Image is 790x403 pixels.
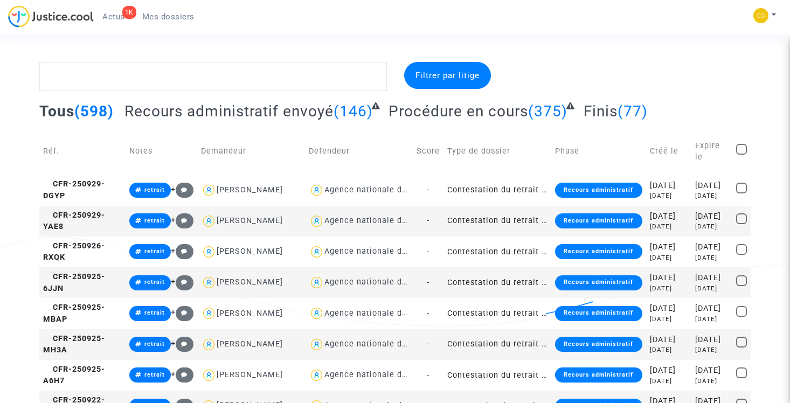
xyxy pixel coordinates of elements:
span: + [171,277,194,286]
div: [DATE] [695,334,729,346]
div: [DATE] [695,180,729,192]
span: retrait [144,186,165,193]
div: [PERSON_NAME] [217,370,283,379]
div: Agence nationale de l'habitat [324,370,443,379]
div: [DATE] [695,241,729,253]
div: [PERSON_NAME] [217,309,283,318]
div: Recours administratif [555,183,642,198]
img: icon-user.svg [309,213,324,229]
div: Recours administratif [555,244,642,259]
div: [DATE] [650,315,688,324]
img: icon-user.svg [201,213,217,229]
span: Recours administratif envoyé [124,102,334,120]
div: Recours administratif [555,337,642,352]
div: [DATE] [650,303,688,315]
div: [DATE] [695,377,729,386]
div: Agence nationale de l'habitat [324,185,443,194]
div: [DATE] [695,253,729,262]
span: (77) [618,102,648,120]
span: + [171,185,194,194]
div: [DATE] [650,377,688,386]
span: CFR-250925-MBAP [43,303,105,324]
div: [DATE] [695,315,729,324]
span: + [171,216,194,225]
img: icon-user.svg [201,183,217,198]
div: [DATE] [695,211,729,223]
span: (598) [74,102,114,120]
td: Créé le [646,128,691,175]
td: Contestation du retrait de [PERSON_NAME] par l'ANAH (mandataire) [443,298,551,329]
span: - [427,185,429,194]
span: retrait [144,371,165,378]
td: Contestation du retrait de [PERSON_NAME] par l'ANAH (mandataire) [443,329,551,360]
div: Agence nationale de l'habitat [324,216,443,225]
span: Actus [102,12,125,22]
div: [DATE] [650,272,688,284]
span: + [171,370,194,379]
td: Phase [551,128,646,175]
div: Recours administratif [555,367,642,383]
img: icon-user.svg [201,244,217,260]
a: Mes dossiers [134,9,203,25]
div: [PERSON_NAME] [217,277,283,287]
span: retrait [144,248,165,255]
div: Agence nationale de l'habitat [324,309,443,318]
span: CFR-250929-YAE8 [43,211,105,232]
img: icon-user.svg [201,275,217,290]
span: - [427,247,429,256]
div: [DATE] [695,191,729,200]
span: CFR-250925-MH3A [43,334,105,355]
span: CFR-250925-6JJN [43,272,105,293]
td: Réf. [39,128,126,175]
img: icon-user.svg [201,367,217,383]
td: Expire le [691,128,732,175]
span: - [427,309,429,318]
td: Score [413,128,443,175]
div: [DATE] [650,241,688,253]
td: Contestation du retrait de [PERSON_NAME] par l'ANAH (mandataire) [443,175,551,205]
div: Recours administratif [555,306,642,321]
span: CFR-250926-RXQK [43,241,105,262]
span: Filtrer par litige [415,71,480,80]
span: retrait [144,217,165,224]
div: [DATE] [650,365,688,377]
div: [DATE] [695,303,729,315]
div: [DATE] [695,222,729,231]
img: icon-user.svg [309,275,324,290]
span: retrait [144,309,165,316]
img: icon-user.svg [309,367,324,383]
div: [DATE] [695,365,729,377]
td: Contestation du retrait de [PERSON_NAME] par l'ANAH (mandataire) [443,267,551,298]
div: [PERSON_NAME] [217,185,283,194]
img: 5a13cfc393247f09c958b2f13390bacc [753,8,768,23]
img: icon-user.svg [309,183,324,198]
img: icon-user.svg [201,337,217,352]
div: [DATE] [695,284,729,293]
span: + [171,339,194,348]
div: Recours administratif [555,213,642,228]
div: Agence nationale de l'habitat [324,277,443,287]
td: Contestation du retrait de [PERSON_NAME] par l'ANAH (mandataire) [443,237,551,267]
div: [DATE] [650,180,688,192]
span: Mes dossiers [142,12,195,22]
div: Agence nationale de l'habitat [324,339,443,349]
span: (146) [334,102,373,120]
img: icon-user.svg [309,337,324,352]
td: Contestation du retrait de [PERSON_NAME] par l'ANAH (mandataire) [443,206,551,237]
span: + [171,246,194,255]
div: [DATE] [695,272,729,284]
div: [PERSON_NAME] [217,216,283,225]
img: icon-user.svg [201,305,217,321]
img: icon-user.svg [309,305,324,321]
span: + [171,308,194,317]
div: Agence nationale de l'habitat [324,247,443,256]
span: Procédure en cours [389,102,528,120]
div: [DATE] [650,334,688,346]
span: - [427,216,429,225]
img: jc-logo.svg [8,5,94,27]
td: Contestation du retrait de [PERSON_NAME] par l'ANAH (mandataire) [443,360,551,391]
div: [PERSON_NAME] [217,339,283,349]
div: [DATE] [650,345,688,355]
span: - [427,371,429,380]
div: 1K [122,6,136,19]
